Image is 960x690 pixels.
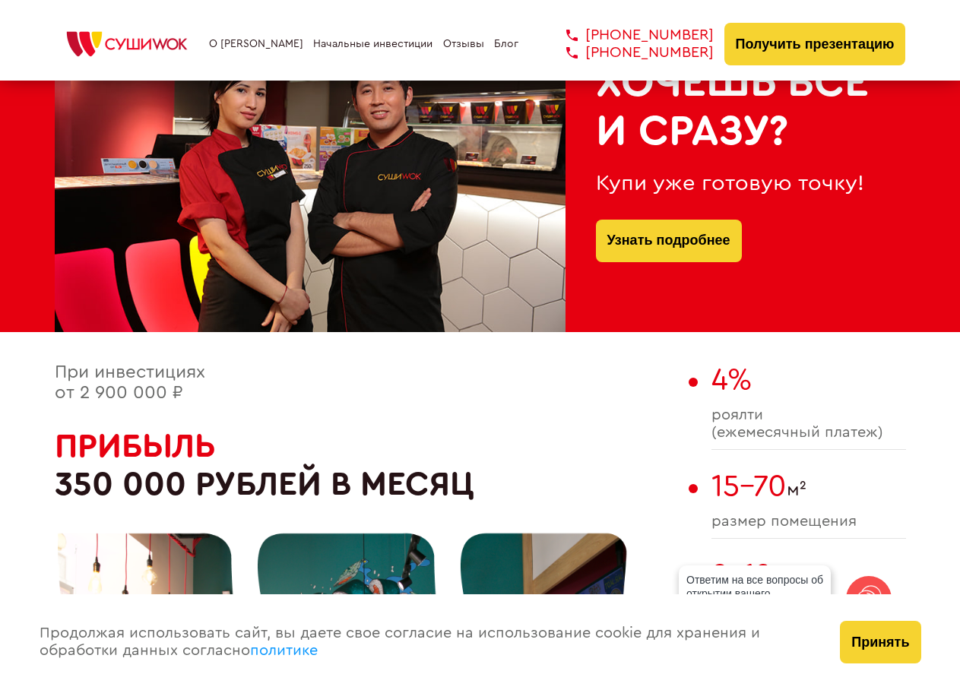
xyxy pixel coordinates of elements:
span: роялти (ежемесячный платеж) [711,407,906,442]
div: Ответим на все вопросы об открытии вашего [PERSON_NAME]! [679,565,831,622]
a: [PHONE_NUMBER] [543,27,714,44]
a: Начальные инвестиции [313,38,432,50]
img: СУШИWOK [55,27,199,61]
button: Принять [840,621,920,663]
h2: 350 000 рублей в месяц [55,427,681,504]
span: м² [711,469,906,504]
div: Продолжая использовать сайт, вы даете свое согласие на использование cookie для хранения и обрабо... [24,594,825,690]
span: 4% [711,365,752,395]
a: политике [250,643,318,658]
button: Узнать подробнее [596,220,742,262]
a: [PHONE_NUMBER] [543,44,714,62]
h2: Хочешь всё и сразу? [596,59,876,157]
a: Блог [494,38,518,50]
div: Купи уже готовую точку! [596,171,876,196]
button: Получить презентацию [724,23,906,65]
a: О [PERSON_NAME] [209,38,303,50]
span: мес. [711,558,906,593]
span: 15-70 [711,471,787,502]
a: Узнать подробнее [607,220,730,262]
a: Отзывы [443,38,484,50]
span: 9-12 [711,560,771,590]
span: размер помещения [711,513,906,530]
span: При инвестициях от 2 900 000 ₽ [55,363,205,403]
span: Прибыль [55,429,216,463]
